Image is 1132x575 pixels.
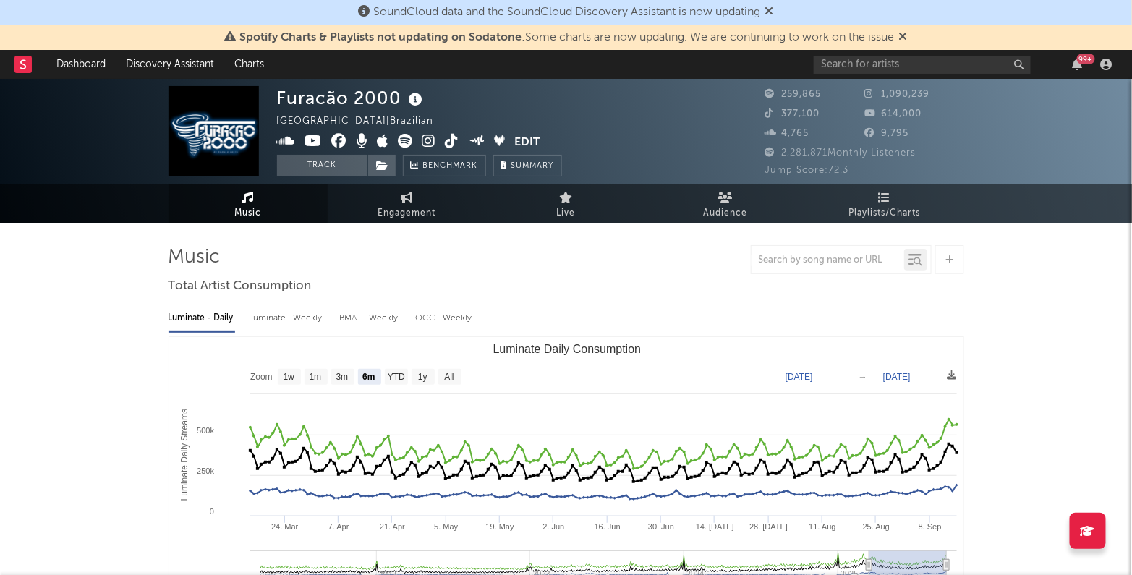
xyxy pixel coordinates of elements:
[765,166,849,175] span: Jump Score: 72.3
[434,522,459,531] text: 5. May
[883,372,911,382] text: [DATE]
[209,507,213,516] text: 0
[862,522,889,531] text: 25. Aug
[786,372,813,382] text: [DATE]
[340,306,401,331] div: BMAT - Weekly
[648,522,674,531] text: 30. Jun
[283,372,294,383] text: 1w
[805,184,964,223] a: Playlists/Charts
[444,372,454,383] text: All
[240,32,895,43] span: : Some charts are now updating. We are continuing to work on the issue
[46,50,116,79] a: Dashboard
[277,113,451,130] div: [GEOGRAPHIC_DATA] | Brazilian
[814,56,1031,74] input: Search for artists
[250,306,325,331] div: Luminate - Weekly
[899,32,908,43] span: Dismiss
[328,184,487,223] a: Engagement
[493,343,641,355] text: Luminate Daily Consumption
[234,205,261,222] span: Music
[277,86,427,110] div: Furacão 2000
[765,90,822,99] span: 259,865
[752,255,904,266] input: Search by song name or URL
[864,129,908,138] span: 9,795
[403,155,486,176] a: Benchmark
[328,522,349,531] text: 7. Apr
[487,184,646,223] a: Live
[277,155,367,176] button: Track
[859,372,867,382] text: →
[765,7,774,18] span: Dismiss
[169,184,328,223] a: Music
[514,134,540,152] button: Edit
[380,522,405,531] text: 21. Apr
[493,155,562,176] button: Summary
[169,278,312,295] span: Total Artist Consumption
[418,372,427,383] text: 1y
[416,306,474,331] div: OCC - Weekly
[423,158,478,175] span: Benchmark
[646,184,805,223] a: Audience
[179,409,189,501] text: Luminate Daily Streams
[848,205,920,222] span: Playlists/Charts
[197,467,214,475] text: 250k
[224,50,274,79] a: Charts
[765,148,916,158] span: 2,281,871 Monthly Listeners
[594,522,620,531] text: 16. Jun
[749,522,788,531] text: 28. [DATE]
[387,372,404,383] text: YTD
[1073,59,1083,70] button: 99+
[362,372,375,383] text: 6m
[809,522,835,531] text: 11. Aug
[309,372,321,383] text: 1m
[378,205,436,222] span: Engagement
[765,129,809,138] span: 4,765
[485,522,514,531] text: 19. May
[374,7,761,18] span: SoundCloud data and the SoundCloud Discovery Assistant is now updating
[542,522,564,531] text: 2. Jun
[864,109,922,119] span: 614,000
[695,522,733,531] text: 14. [DATE]
[116,50,224,79] a: Discovery Assistant
[918,522,941,531] text: 8. Sep
[169,306,235,331] div: Luminate - Daily
[197,426,214,435] text: 500k
[765,109,820,119] span: 377,100
[336,372,348,383] text: 3m
[511,162,554,170] span: Summary
[557,205,576,222] span: Live
[703,205,747,222] span: Audience
[271,522,299,531] text: 24. Mar
[864,90,929,99] span: 1,090,239
[240,32,522,43] span: Spotify Charts & Playlists not updating on Sodatone
[1077,54,1095,64] div: 99 +
[250,372,273,383] text: Zoom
